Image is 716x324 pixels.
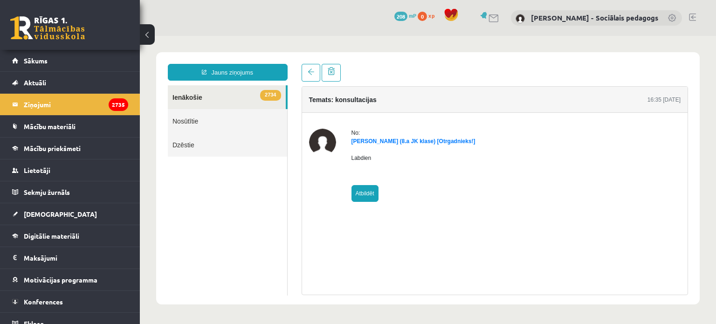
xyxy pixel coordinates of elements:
[120,54,141,65] span: 2734
[531,13,658,22] a: [PERSON_NAME] - Sociālais pedagogs
[418,12,439,19] a: 0 xp
[24,94,128,115] legend: Ziņojumi
[24,56,48,65] span: Sākums
[12,72,128,93] a: Aktuāli
[12,291,128,312] a: Konferences
[169,93,196,120] img: Nikola Zuboviča
[212,102,336,109] a: [PERSON_NAME] (8.a JK klase) [Otrgadnieks!]
[28,28,148,45] a: Jauns ziņojums
[28,49,146,73] a: 2734Ienākošie
[24,210,97,218] span: [DEMOGRAPHIC_DATA]
[418,12,427,21] span: 0
[212,93,336,101] div: No:
[12,50,128,71] a: Sākums
[516,14,525,23] img: Dagnija Gaubšteina - Sociālais pedagogs
[24,144,81,152] span: Mācību priekšmeti
[24,297,63,306] span: Konferences
[409,12,416,19] span: mP
[24,232,79,240] span: Digitālie materiāli
[428,12,434,19] span: xp
[12,269,128,290] a: Motivācijas programma
[24,78,46,87] span: Aktuāli
[12,116,128,137] a: Mācību materiāli
[12,225,128,247] a: Digitālie materiāli
[12,247,128,269] a: Maksājumi
[24,247,128,269] legend: Maksājumi
[169,60,237,68] h4: Temats: konsultacijas
[24,166,50,174] span: Lietotāji
[12,203,128,225] a: [DEMOGRAPHIC_DATA]
[24,188,70,196] span: Sekmju žurnāls
[28,73,147,97] a: Nosūtītie
[24,122,76,131] span: Mācību materiāli
[212,118,336,126] p: Labdien
[109,98,128,111] i: 2735
[28,97,147,121] a: Dzēstie
[12,94,128,115] a: Ziņojumi2735
[212,149,239,166] a: Atbildēt
[394,12,407,21] span: 208
[394,12,416,19] a: 208 mP
[12,159,128,181] a: Lietotāji
[24,276,97,284] span: Motivācijas programma
[12,181,128,203] a: Sekmju žurnāls
[10,16,85,40] a: Rīgas 1. Tālmācības vidusskola
[12,138,128,159] a: Mācību priekšmeti
[508,60,541,68] div: 16:35 [DATE]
